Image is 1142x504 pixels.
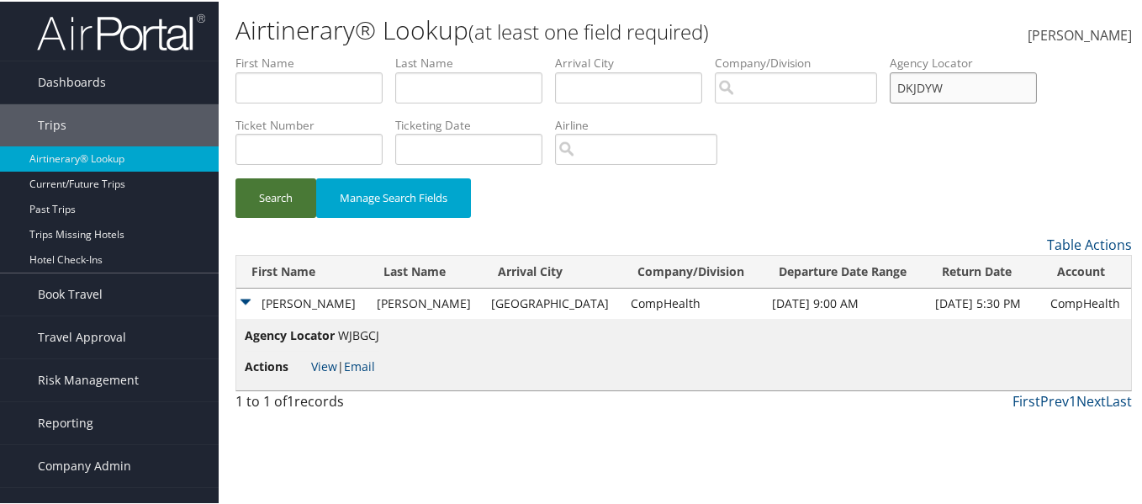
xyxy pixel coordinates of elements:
td: CompHealth [622,287,764,317]
label: Arrival City [555,53,715,70]
th: Last Name: activate to sort column ascending [368,254,483,287]
span: | [311,357,375,373]
th: Return Date: activate to sort column ascending [927,254,1041,287]
td: [PERSON_NAME] [368,287,483,317]
div: 1 to 1 of records [235,390,441,418]
span: Book Travel [38,272,103,314]
label: Ticketing Date [395,115,555,132]
a: [PERSON_NAME] [1028,8,1132,61]
label: Airline [555,115,730,132]
a: 1 [1069,390,1076,409]
th: Departure Date Range: activate to sort column ascending [764,254,927,287]
a: First [1012,390,1040,409]
button: Search [235,177,316,216]
td: [PERSON_NAME] [236,287,368,317]
td: [DATE] 5:30 PM [927,287,1041,317]
span: Actions [245,356,308,374]
a: Next [1076,390,1106,409]
a: Last [1106,390,1132,409]
span: Agency Locator [245,325,335,343]
span: Trips [38,103,66,145]
span: [PERSON_NAME] [1028,24,1132,43]
label: Ticket Number [235,115,395,132]
span: Dashboards [38,60,106,102]
th: Account: activate to sort column ascending [1042,254,1131,287]
th: First Name: activate to sort column ascending [236,254,368,287]
small: (at least one field required) [468,16,709,44]
span: 1 [287,390,294,409]
span: WJBGCJ [338,326,379,342]
span: Reporting [38,401,93,443]
label: Company/Division [715,53,890,70]
td: [DATE] 9:00 AM [764,287,927,317]
label: Last Name [395,53,555,70]
th: Arrival City: activate to sort column ascending [483,254,621,287]
a: View [311,357,337,373]
a: Prev [1040,390,1069,409]
span: Company Admin [38,443,131,485]
a: Email [344,357,375,373]
a: Table Actions [1047,234,1132,252]
button: Manage Search Fields [316,177,471,216]
th: Company/Division [622,254,764,287]
span: Travel Approval [38,315,126,357]
h1: Airtinerary® Lookup [235,11,833,46]
td: CompHealth [1042,287,1131,317]
td: [GEOGRAPHIC_DATA] [483,287,621,317]
label: Agency Locator [890,53,1049,70]
img: airportal-logo.png [37,11,205,50]
span: Risk Management [38,358,139,400]
label: First Name [235,53,395,70]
